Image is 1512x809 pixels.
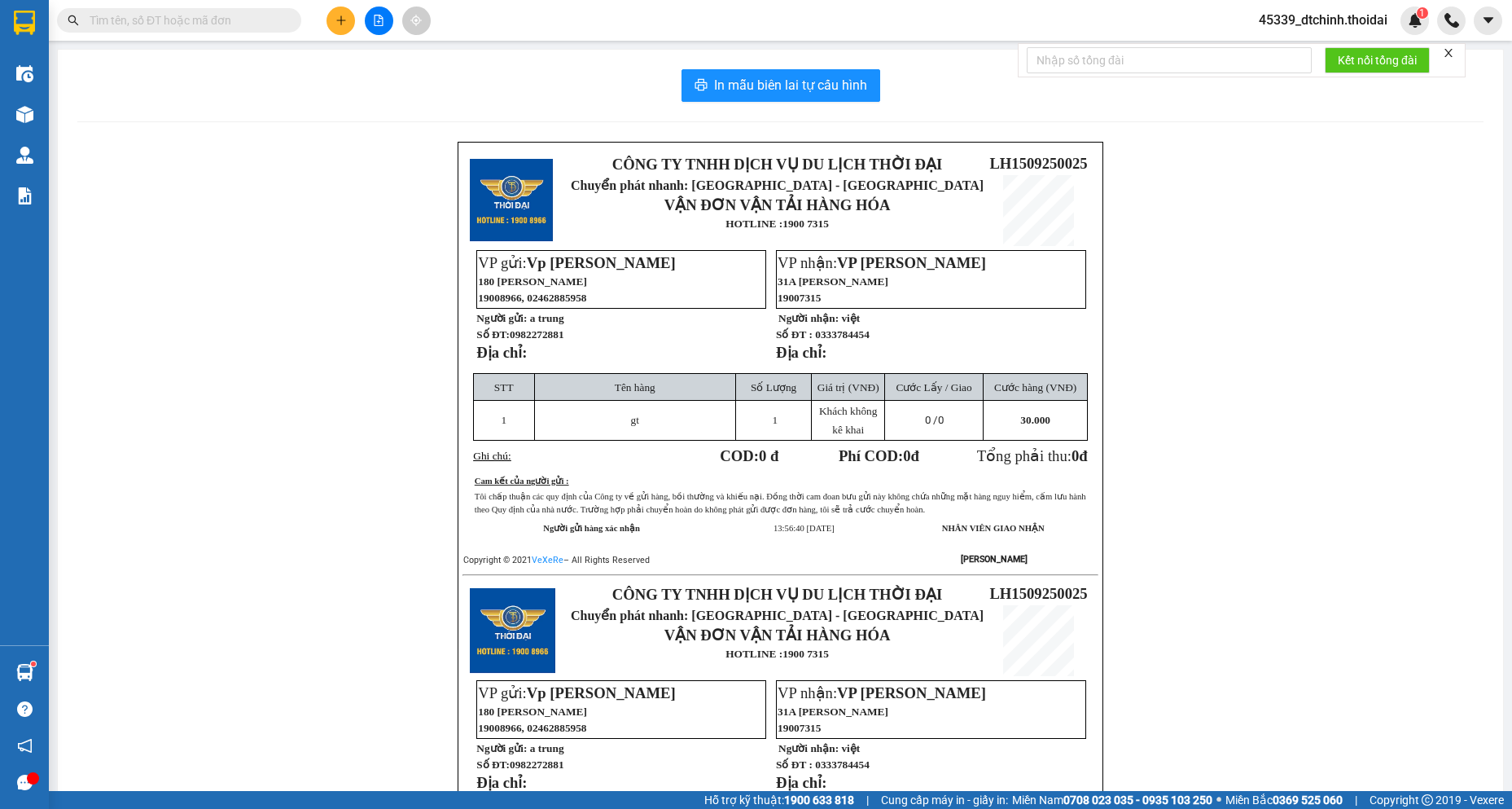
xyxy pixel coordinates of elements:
[476,312,527,324] strong: Người gửi:
[778,706,888,718] span: 31A [PERSON_NAME]
[527,684,676,701] span: Vp [PERSON_NAME]
[776,344,826,361] strong: Địa chỉ:
[714,75,867,95] span: In mẫu biên lai tự cấu hình
[402,7,431,35] button: aim
[759,447,778,464] span: 0 đ
[24,70,165,128] span: Chuyển phát nhanh: [GEOGRAPHIC_DATA] - [GEOGRAPHIC_DATA]
[410,15,422,26] span: aim
[478,684,675,701] span: VP gửi:
[571,609,984,622] span: Chuyển phát nhanh: [GEOGRAPHIC_DATA] - [GEOGRAPHIC_DATA]
[373,15,384,26] span: file-add
[571,178,984,192] span: Chuyển phát nhanh: [GEOGRAPHIC_DATA] - [GEOGRAPHIC_DATA]
[1419,7,1425,19] span: 1
[776,328,813,341] strong: Số ĐT :
[776,774,826,791] strong: Địa chỉ:
[837,684,986,701] span: VP [PERSON_NAME]
[817,381,879,394] span: Giá trị (VNĐ)
[478,706,587,718] span: 180 [PERSON_NAME]
[903,447,910,464] span: 0
[778,742,839,754] strong: Người nhận:
[778,684,986,701] span: VP nhận:
[475,492,1086,514] span: Tôi chấp thuận các quy định của Công ty về gửi hàng, bồi thường và khiếu nại. Đồng thời cam đoan ...
[778,254,986,271] span: VP nhận:
[1443,47,1454,59] span: close
[530,312,564,324] span: a trung
[681,69,880,102] button: printerIn mẫu biên lai tự cấu hình
[510,758,564,771] span: 0982272881
[977,447,1088,464] span: Tổng phải thu:
[478,275,587,288] span: 180 [PERSON_NAME]
[961,554,1028,565] strong: [PERSON_NAME]
[841,742,860,754] span: việt
[470,588,555,674] img: logo
[527,254,676,271] span: Vp [PERSON_NAME]
[782,218,829,230] strong: 1900 7315
[473,450,511,462] span: Ghi chú:
[1481,13,1496,28] span: caret-down
[942,524,1045,533] strong: NHÂN VIÊN GIAO NHẬN
[1417,7,1428,19] sup: 1
[815,758,870,771] span: 0333784454
[1422,794,1433,806] span: copyright
[704,791,854,809] span: Hỗ trợ kỹ thuật:
[1444,13,1459,28] img: phone-icon
[478,254,675,271] span: VP gửi:
[16,65,33,82] img: warehouse-icon
[776,758,813,771] strong: Số ĐT :
[725,218,782,230] strong: HOTLINE :
[631,414,639,426] span: gt
[494,381,514,394] span: STT
[938,414,944,426] span: 0
[1338,51,1417,69] span: Kết nối tổng đài
[881,791,1008,809] span: Cung cấp máy in - giấy in:
[17,738,33,754] span: notification
[1079,447,1087,464] span: đ
[16,106,33,123] img: warehouse-icon
[989,155,1087,172] span: LH1509250025
[17,701,33,717] span: question-circle
[841,312,860,324] span: việt
[725,648,782,660] strong: HOTLINE :
[14,11,35,35] img: logo-vxr
[720,447,778,464] strong: COD:
[782,648,829,660] strong: 1900 7315
[615,381,655,394] span: Tên hàng
[90,11,282,29] input: Tìm tên, số ĐT hoặc mã đơn
[68,15,79,26] span: search
[16,147,33,164] img: warehouse-icon
[774,524,835,533] span: 13:56:40 [DATE]
[837,254,986,271] span: VP [PERSON_NAME]
[28,13,160,66] strong: CÔNG TY TNHH DỊCH VỤ DU LỊCH THỜI ĐẠI
[1225,791,1343,809] span: Miền Bắc
[925,414,944,426] span: 0 /
[476,344,527,361] strong: Địa chỉ:
[31,662,36,666] sup: 1
[8,58,19,141] img: logo
[1273,794,1343,807] strong: 0369 525 060
[1325,47,1430,73] button: Kết nối tổng đài
[664,196,891,213] strong: VẬN ĐƠN VẬN TẢI HÀNG HÓA
[327,7,355,35] button: plus
[612,156,942,173] strong: CÔNG TY TNHH DỊCH VỤ DU LỊCH THỜI ĐẠI
[778,292,821,304] span: 19007315
[463,555,650,565] span: Copyright © 2021 – All Rights Reserved
[778,722,821,734] span: 19007315
[1246,10,1400,30] span: 45339_dtchinh.thoidai
[751,381,796,394] span: Số Lượng
[994,381,1076,394] span: Cước hàng (VNĐ)
[989,585,1087,602] span: LH1509250025
[815,328,870,341] span: 0333784454
[819,405,877,436] span: Khách không kê khai
[476,742,527,754] strong: Người gửi:
[501,414,506,426] span: 1
[1063,794,1212,807] strong: 0708 023 035 - 0935 103 250
[365,7,393,35] button: file-add
[16,664,33,681] img: warehouse-icon
[612,586,942,603] strong: CÔNG TY TNHH DỊCH VỤ DU LỊCH THỜI ĐẠI
[1027,47,1312,73] input: Nhập số tổng đài
[866,791,869,809] span: |
[530,742,564,754] span: a trung
[476,328,563,341] strong: Số ĐT:
[664,627,891,644] strong: VẬN ĐƠN VẬN TẢI HÀNG HÓA
[1072,447,1079,464] span: 0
